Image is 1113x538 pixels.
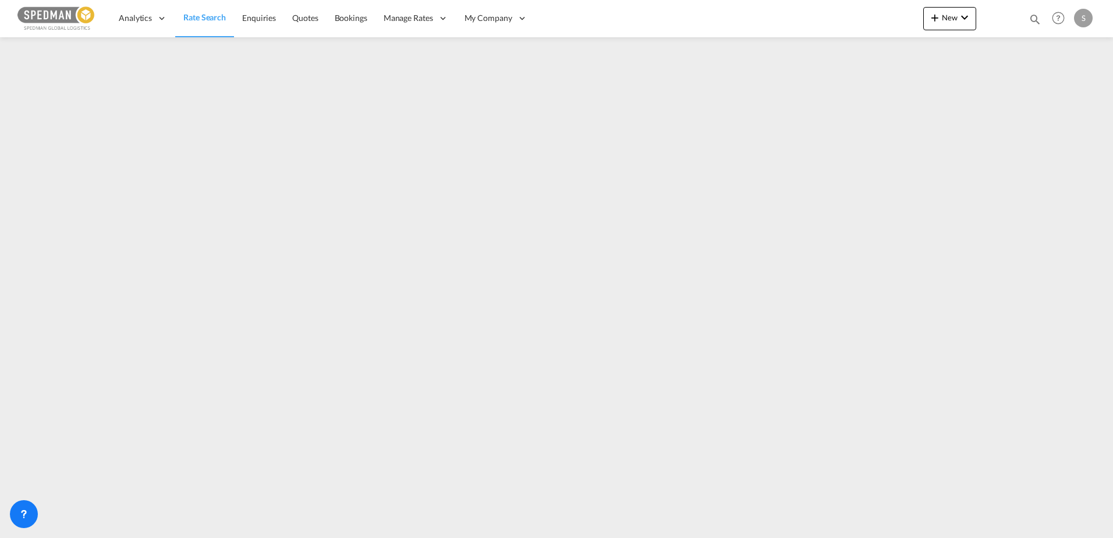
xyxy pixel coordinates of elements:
[119,12,152,24] span: Analytics
[1048,8,1074,29] div: Help
[923,7,976,30] button: icon-plus 400-fgNewicon-chevron-down
[242,13,276,23] span: Enquiries
[183,12,226,22] span: Rate Search
[928,10,942,24] md-icon: icon-plus 400-fg
[1048,8,1068,28] span: Help
[292,13,318,23] span: Quotes
[1029,13,1041,30] div: icon-magnify
[465,12,512,24] span: My Company
[384,12,433,24] span: Manage Rates
[17,5,96,31] img: c12ca350ff1b11efb6b291369744d907.png
[335,13,367,23] span: Bookings
[1074,9,1093,27] div: S
[928,13,972,22] span: New
[1029,13,1041,26] md-icon: icon-magnify
[958,10,972,24] md-icon: icon-chevron-down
